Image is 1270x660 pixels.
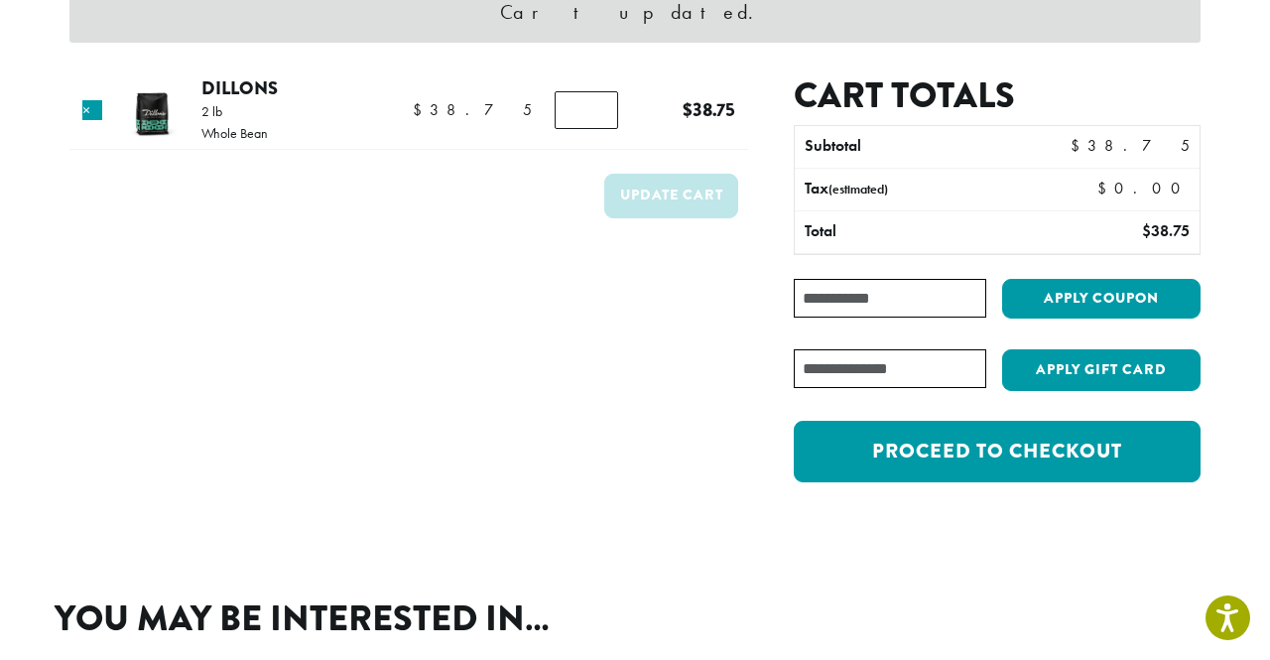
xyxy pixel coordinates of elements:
h2: Cart totals [794,74,1201,117]
a: Proceed to checkout [794,421,1201,482]
span: $ [683,96,693,123]
small: (estimated) [828,181,888,198]
span: $ [1142,220,1151,241]
p: 2 lb [201,104,268,118]
button: Apply coupon [1002,279,1201,320]
bdi: 38.75 [413,99,532,120]
button: Update cart [604,174,738,218]
th: Tax [795,169,1081,210]
input: Product quantity [555,91,618,129]
span: $ [1097,178,1114,198]
h2: You may be interested in… [55,597,1215,640]
a: Dillons [201,74,278,101]
bdi: 38.75 [683,96,735,123]
th: Subtotal [795,126,1038,168]
p: Whole Bean [201,126,268,140]
th: Total [795,211,1038,253]
button: Apply Gift Card [1002,349,1201,391]
span: $ [1071,135,1087,156]
img: Dillons [119,79,184,144]
span: $ [413,99,430,120]
a: Remove this item [82,100,102,120]
bdi: 38.75 [1071,135,1190,156]
bdi: 0.00 [1097,178,1190,198]
bdi: 38.75 [1142,220,1190,241]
